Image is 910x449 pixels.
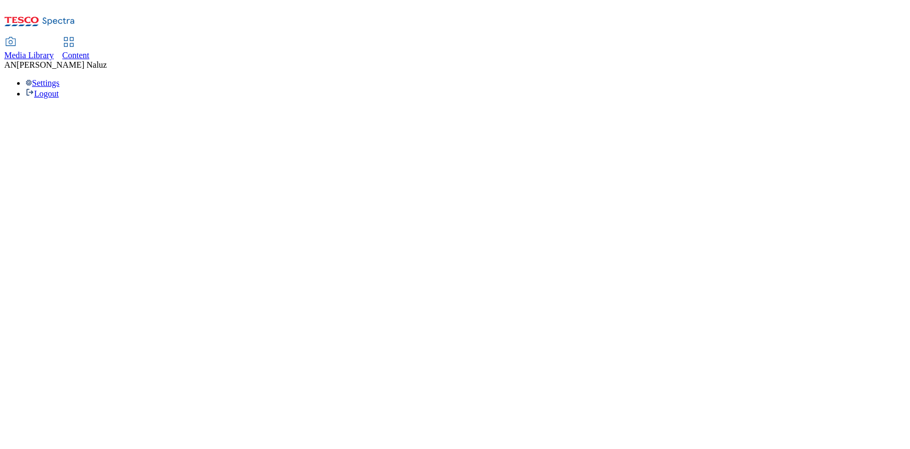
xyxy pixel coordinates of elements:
a: Content [62,38,90,60]
span: [PERSON_NAME] Naluz [17,60,107,69]
a: Logout [26,89,59,98]
a: Media Library [4,38,54,60]
a: Settings [26,78,60,87]
span: AN [4,60,17,69]
span: Content [62,51,90,60]
span: Media Library [4,51,54,60]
